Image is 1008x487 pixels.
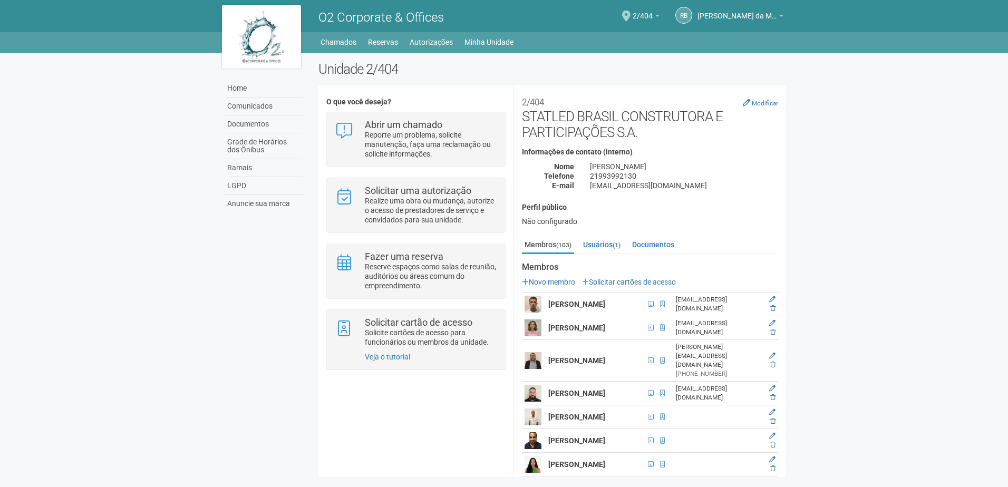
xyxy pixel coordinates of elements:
[225,159,303,177] a: Ramais
[365,353,410,361] a: Veja o tutorial
[335,186,497,225] a: Solicitar uma autorização Realize uma obra ou mudança, autorize o acesso de prestadores de serviç...
[326,98,505,106] h4: O que você deseja?
[365,262,497,290] p: Reserve espaços como salas de reunião, auditórios ou áreas comum do empreendimento.
[365,130,497,159] p: Reporte um problema, solicite manutenção, faça uma reclamação ou solicite informações.
[318,61,786,77] h2: Unidade 2/404
[525,352,541,369] img: user.png
[365,196,497,225] p: Realize uma obra ou mudança, autorize o acesso de prestadores de serviço e convidados para sua un...
[548,436,605,445] strong: [PERSON_NAME]
[525,456,541,473] img: user.png
[770,305,776,312] a: Excluir membro
[365,119,442,130] strong: Abrir um chamado
[629,237,677,252] a: Documentos
[769,432,776,440] a: Editar membro
[548,389,605,397] strong: [PERSON_NAME]
[770,361,776,368] a: Excluir membro
[769,385,776,392] a: Editar membro
[365,251,443,262] strong: Fazer uma reserva
[318,10,444,25] span: O2 Corporate & Offices
[770,328,776,336] a: Excluir membro
[225,177,303,195] a: LGPD
[613,241,621,249] small: (1)
[365,328,497,347] p: Solicite cartões de acesso para funcionários ou membros da unidade.
[522,217,778,226] div: Não configurado
[321,35,356,50] a: Chamados
[770,394,776,401] a: Excluir membro
[580,237,623,252] a: Usuários(1)
[697,13,783,22] a: [PERSON_NAME] da Motta Junior
[554,162,574,171] strong: Nome
[770,441,776,449] a: Excluir membro
[335,120,497,159] a: Abrir um chamado Reporte um problema, solicite manutenção, faça uma reclamação ou solicite inform...
[522,97,544,108] small: 2/404
[697,2,777,20] span: Raul Barrozo da Motta Junior
[525,408,541,425] img: user.png
[552,181,574,190] strong: E-mail
[522,93,778,140] h2: STATLED BRASIL CONSTRUTORA E PARTICIPAÇÕES S.A.
[368,35,398,50] a: Reservas
[365,317,472,328] strong: Solicitar cartão de acesso
[769,352,776,359] a: Editar membro
[522,262,778,272] strong: Membros
[525,432,541,449] img: user.png
[769,319,776,327] a: Editar membro
[582,171,786,181] div: 21993992130
[676,319,761,337] div: [EMAIL_ADDRESS][DOMAIN_NAME]
[464,35,513,50] a: Minha Unidade
[769,408,776,416] a: Editar membro
[225,133,303,159] a: Grade de Horários dos Ônibus
[752,100,778,107] small: Modificar
[676,295,761,313] div: [EMAIL_ADDRESS][DOMAIN_NAME]
[548,413,605,421] strong: [PERSON_NAME]
[676,343,761,369] div: [PERSON_NAME][EMAIL_ADDRESS][DOMAIN_NAME]
[548,460,605,469] strong: [PERSON_NAME]
[525,385,541,402] img: user.png
[335,252,497,290] a: Fazer uma reserva Reserve espaços como salas de reunião, auditórios ou áreas comum do empreendime...
[522,148,778,156] h4: Informações de contato (interno)
[769,456,776,463] a: Editar membro
[522,278,575,286] a: Novo membro
[225,98,303,115] a: Comunicados
[548,300,605,308] strong: [PERSON_NAME]
[582,181,786,190] div: [EMAIL_ADDRESS][DOMAIN_NAME]
[525,319,541,336] img: user.png
[225,80,303,98] a: Home
[633,13,660,22] a: 2/404
[225,115,303,133] a: Documentos
[582,278,676,286] a: Solicitar cartões de acesso
[743,99,778,107] a: Modificar
[556,241,571,249] small: (103)
[335,318,497,347] a: Solicitar cartão de acesso Solicite cartões de acesso para funcionários ou membros da unidade.
[633,2,653,20] span: 2/404
[548,324,605,332] strong: [PERSON_NAME]
[525,296,541,313] img: user.png
[225,195,303,212] a: Anuncie sua marca
[548,356,605,365] strong: [PERSON_NAME]
[769,296,776,303] a: Editar membro
[676,384,761,402] div: [EMAIL_ADDRESS][DOMAIN_NAME]
[770,417,776,425] a: Excluir membro
[410,35,453,50] a: Autorizações
[676,369,761,378] div: [PHONE_NUMBER]
[675,7,692,24] a: RB
[522,237,574,254] a: Membros(103)
[770,465,776,472] a: Excluir membro
[222,5,301,69] img: logo.jpg
[365,185,471,196] strong: Solicitar uma autorização
[582,162,786,171] div: [PERSON_NAME]
[544,172,574,180] strong: Telefone
[522,203,778,211] h4: Perfil público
